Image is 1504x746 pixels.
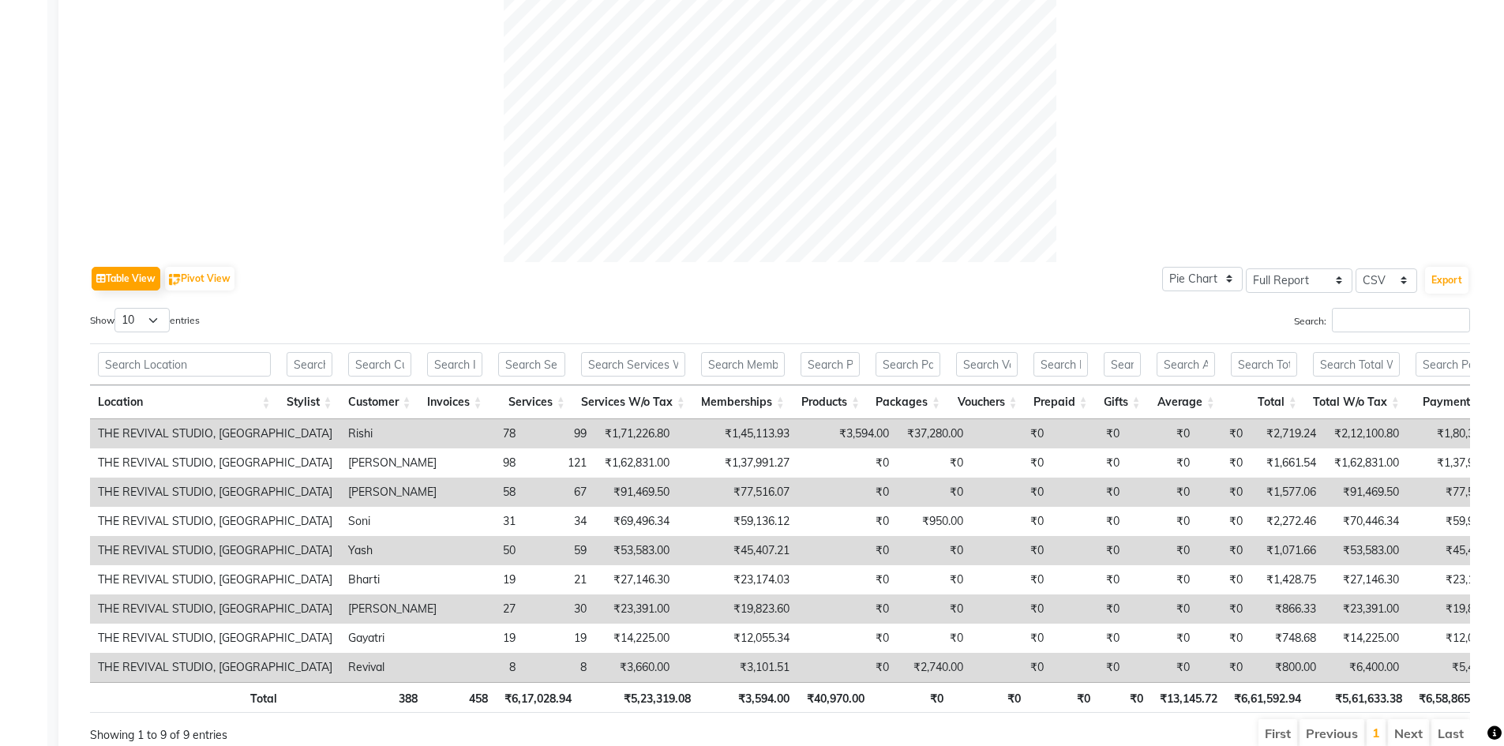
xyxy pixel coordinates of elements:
td: Gayatri [340,624,444,653]
img: pivot.png [169,274,181,286]
td: 21 [523,565,594,594]
th: ₹0 [951,682,1028,713]
td: 99 [523,419,594,448]
th: ₹0 [1029,682,1098,713]
td: 121 [523,448,594,478]
input: Search Prepaid [1033,352,1088,377]
td: ₹0 [1198,565,1251,594]
th: Total W/o Tax: activate to sort column ascending [1305,385,1408,419]
td: Soni [340,507,444,536]
td: ₹748.68 [1251,624,1324,653]
td: 58 [444,478,523,507]
td: [PERSON_NAME] [340,448,444,478]
input: Search Services W/o Tax [581,352,685,377]
td: ₹0 [971,419,1052,448]
td: ₹2,719.24 [1251,419,1324,448]
td: ₹0 [971,478,1052,507]
td: ₹6,400.00 [1324,653,1407,682]
td: ₹1,71,226.80 [594,419,677,448]
td: 78 [444,419,523,448]
th: Total [90,682,285,713]
td: ₹70,446.34 [1324,507,1407,536]
input: Search Customer [348,352,411,377]
td: THE REVIVAL STUDIO, [GEOGRAPHIC_DATA] [90,653,340,682]
td: ₹23,174.03 [677,565,797,594]
td: 8 [523,653,594,682]
td: ₹0 [797,536,897,565]
th: ₹5,23,319.08 [579,682,698,713]
input: Search Total [1231,352,1297,377]
td: ₹0 [1127,419,1198,448]
td: ₹866.33 [1251,594,1324,624]
td: ₹37,280.00 [897,419,971,448]
td: ₹23,391.00 [1324,594,1407,624]
td: ₹91,469.50 [1324,478,1407,507]
td: ₹0 [1052,448,1127,478]
td: THE REVIVAL STUDIO, [GEOGRAPHIC_DATA] [90,594,340,624]
input: Search Payment [1416,352,1483,377]
td: ₹1,071.66 [1251,536,1324,565]
td: ₹1,577.06 [1251,478,1324,507]
th: ₹6,61,592.94 [1225,682,1309,713]
th: Location: activate to sort column ascending [90,385,279,419]
th: Services W/o Tax: activate to sort column ascending [573,385,693,419]
th: Invoices: activate to sort column ascending [419,385,490,419]
th: 458 [426,682,497,713]
input: Search Invoices [427,352,482,377]
td: ₹3,594.00 [797,419,897,448]
input: Search Gifts [1104,352,1141,377]
td: ₹2,740.00 [897,653,971,682]
td: ₹45,407.21 [677,536,797,565]
th: ₹0 [872,682,952,713]
td: ₹1,428.75 [1251,565,1324,594]
td: ₹27,146.30 [594,565,677,594]
th: Average: activate to sort column ascending [1149,385,1223,419]
td: ₹1,661.54 [1251,448,1324,478]
td: ₹0 [1127,594,1198,624]
td: ₹2,272.46 [1251,507,1324,536]
td: ₹0 [797,624,897,653]
td: ₹3,660.00 [594,653,677,682]
td: ₹0 [971,594,1052,624]
td: ₹0 [971,507,1052,536]
td: 19 [523,624,594,653]
th: Prepaid: activate to sort column ascending [1026,385,1096,419]
th: Stylist: activate to sort column ascending [279,385,340,419]
input: Search Total W/o Tax [1313,352,1400,377]
td: ₹1,62,831.00 [594,448,677,478]
td: ₹69,496.34 [594,507,677,536]
td: 19 [444,624,523,653]
td: ₹800.00 [1251,653,1324,682]
td: THE REVIVAL STUDIO, [GEOGRAPHIC_DATA] [90,536,340,565]
td: ₹0 [1052,624,1127,653]
td: ₹0 [1198,536,1251,565]
td: ₹0 [1198,624,1251,653]
th: Payment: activate to sort column ascending [1408,385,1491,419]
td: Rishi [340,419,444,448]
td: THE REVIVAL STUDIO, [GEOGRAPHIC_DATA] [90,478,340,507]
th: Products: activate to sort column ascending [793,385,868,419]
td: 19 [444,565,523,594]
td: ₹0 [1198,419,1251,448]
th: ₹13,145.72 [1151,682,1225,713]
td: 31 [444,507,523,536]
td: ₹3,101.51 [677,653,797,682]
td: ₹0 [971,448,1052,478]
td: ₹0 [1052,507,1127,536]
td: ₹27,146.30 [1324,565,1407,594]
th: Total: activate to sort column ascending [1223,385,1305,419]
th: ₹6,17,028.94 [496,682,579,713]
td: ₹0 [897,594,971,624]
td: 50 [444,536,523,565]
td: ₹950.00 [897,507,971,536]
td: ₹0 [1198,478,1251,507]
td: [PERSON_NAME] [340,478,444,507]
button: Table View [92,267,160,291]
td: ₹0 [797,565,897,594]
a: 1 [1372,725,1380,740]
td: ₹0 [1198,507,1251,536]
td: ₹0 [1127,507,1198,536]
td: ₹0 [1198,448,1251,478]
td: ₹0 [797,594,897,624]
td: ₹0 [971,653,1052,682]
